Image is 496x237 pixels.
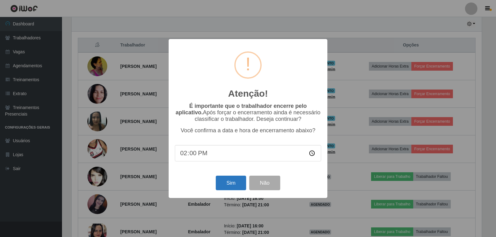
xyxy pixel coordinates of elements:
[175,103,321,122] p: Após forçar o encerramento ainda é necessário classificar o trabalhador. Deseja continuar?
[249,176,280,190] button: Não
[216,176,246,190] button: Sim
[175,127,321,134] p: Você confirma a data e hora de encerramento abaixo?
[228,88,268,99] h2: Atenção!
[175,103,307,116] b: É importante que o trabalhador encerre pelo aplicativo.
